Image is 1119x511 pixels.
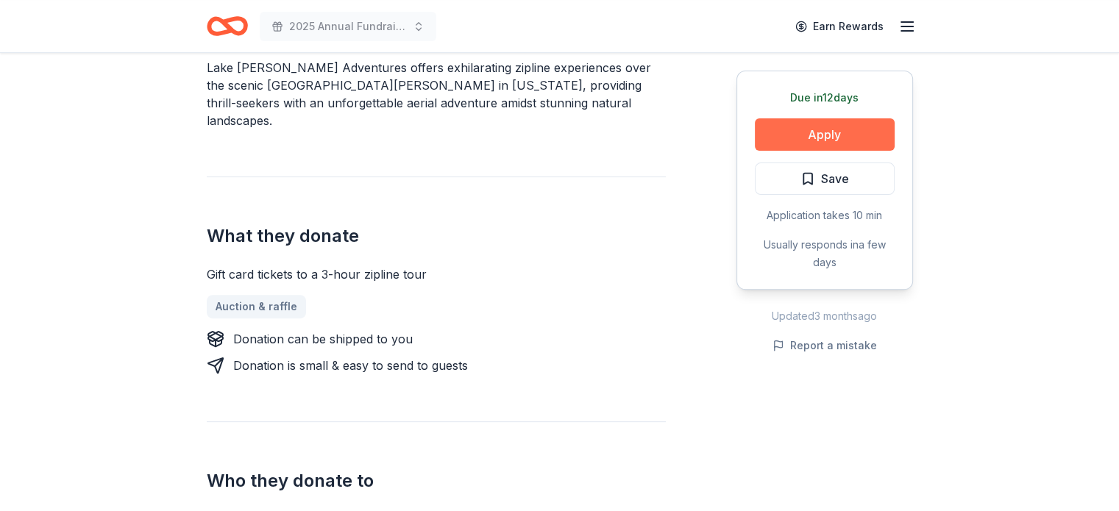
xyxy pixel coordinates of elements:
[207,469,666,493] h2: Who they donate to
[755,118,895,151] button: Apply
[207,265,666,283] div: Gift card tickets to a 3-hour zipline tour
[755,236,895,271] div: Usually responds in a few days
[786,13,892,40] a: Earn Rewards
[289,18,407,35] span: 2025 Annual Fundraiser
[207,59,666,129] div: Lake [PERSON_NAME] Adventures offers exhilarating zipline experiences over the scenic [GEOGRAPHIC...
[755,162,895,195] button: Save
[755,207,895,224] div: Application takes 10 min
[755,89,895,107] div: Due in 12 days
[233,330,413,348] div: Donation can be shipped to you
[821,169,849,188] span: Save
[207,224,666,248] h2: What they donate
[736,307,913,325] div: Updated 3 months ago
[233,357,468,374] div: Donation is small & easy to send to guests
[772,337,877,354] button: Report a mistake
[207,295,306,318] a: Auction & raffle
[207,9,248,43] a: Home
[260,12,436,41] button: 2025 Annual Fundraiser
